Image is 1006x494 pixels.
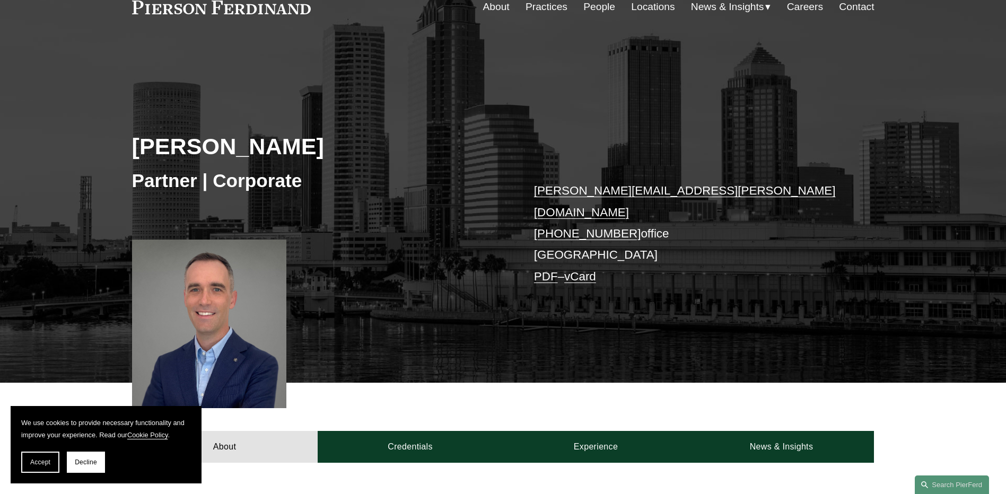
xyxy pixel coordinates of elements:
[318,431,503,463] a: Credentials
[132,133,503,160] h2: [PERSON_NAME]
[21,452,59,473] button: Accept
[534,270,558,283] a: PDF
[503,431,689,463] a: Experience
[30,458,50,466] span: Accept
[127,431,168,439] a: Cookie Policy
[75,458,97,466] span: Decline
[132,431,318,463] a: About
[915,475,989,494] a: Search this site
[21,417,191,441] p: We use cookies to provide necessary functionality and improve your experience. Read our .
[688,431,874,463] a: News & Insights
[132,169,503,192] h3: Partner | Corporate
[11,406,202,483] section: Cookie banner
[534,184,836,218] a: [PERSON_NAME][EMAIL_ADDRESS][PERSON_NAME][DOMAIN_NAME]
[564,270,596,283] a: vCard
[534,227,641,240] a: [PHONE_NUMBER]
[534,180,843,287] p: office [GEOGRAPHIC_DATA] –
[67,452,105,473] button: Decline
